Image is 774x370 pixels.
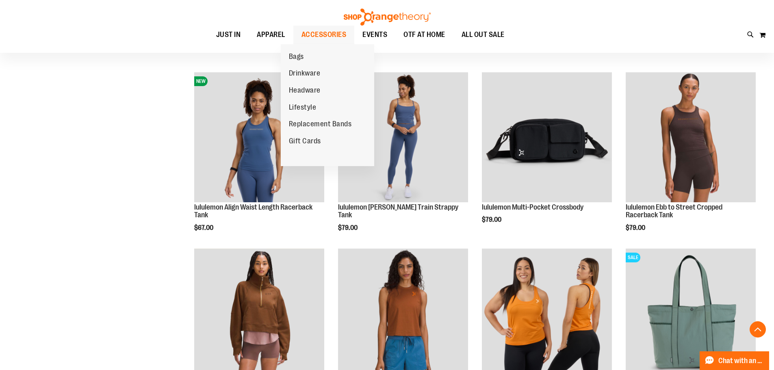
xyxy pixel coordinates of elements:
button: Chat with an Expert [700,351,770,370]
a: lululemon Ebb to Street Cropped Racerback Tank [626,72,756,203]
div: product [622,68,760,252]
img: lululemon Ebb to Street Cropped Racerback Tank [626,72,756,202]
img: lululemon Wunder Train Strappy Tank [338,72,468,202]
span: SALE [626,253,640,262]
span: NEW [194,76,208,86]
span: Replacement Bands [289,120,352,130]
span: ALL OUT SALE [462,26,505,44]
span: Drinkware [289,69,321,79]
span: $79.00 [338,224,359,232]
span: $79.00 [482,216,503,223]
span: Bags [289,52,304,63]
span: $67.00 [194,224,215,232]
a: lululemon [PERSON_NAME] Train Strappy Tank [338,203,458,219]
span: EVENTS [362,26,387,44]
a: lululemon Align Waist Length Racerback Tank [194,203,312,219]
a: lululemon Multi-Pocket Crossbody [482,72,612,203]
div: product [478,68,616,245]
a: lululemon Ebb to Street Cropped Racerback Tank [626,203,722,219]
div: product [190,68,328,252]
span: Gift Cards [289,137,321,147]
span: JUST IN [216,26,241,44]
a: lululemon Wunder Train Strappy TankNEW [338,72,468,203]
img: Shop Orangetheory [343,9,432,26]
a: lululemon Align Waist Length Racerback TankNEW [194,72,324,203]
img: lululemon Multi-Pocket Crossbody [482,72,612,202]
span: $79.00 [626,224,646,232]
a: lululemon Multi-Pocket Crossbody [482,203,583,211]
span: APPAREL [257,26,285,44]
button: Back To Top [750,321,766,338]
span: ACCESSORIES [301,26,347,44]
span: Lifestyle [289,103,317,113]
span: Headware [289,86,321,96]
span: OTF AT HOME [403,26,445,44]
div: product [334,68,472,252]
span: Chat with an Expert [718,357,764,365]
img: lululemon Align Waist Length Racerback Tank [194,72,324,202]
